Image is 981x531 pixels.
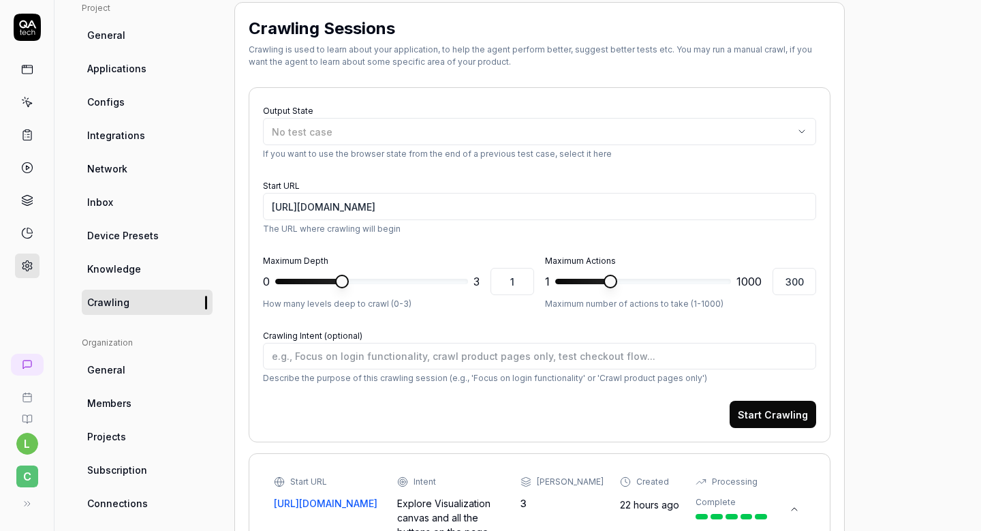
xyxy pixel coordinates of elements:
[263,298,534,310] p: How many levels deep to crawl (0-3)
[5,403,48,425] a: Documentation
[636,476,669,488] div: Created
[263,106,313,116] label: Output State
[263,193,816,220] input: https://dev.cbdev.site/login
[16,466,38,487] span: C
[87,195,113,209] span: Inbox
[82,89,213,115] a: Configs
[82,391,213,416] a: Members
[82,357,213,382] a: General
[82,256,213,282] a: Knowledge
[87,429,126,444] span: Projects
[620,499,679,511] time: 22 hours ago
[82,156,213,181] a: Network
[263,181,300,191] label: Start URL
[82,457,213,483] a: Subscription
[82,123,213,148] a: Integrations
[263,273,270,290] span: 0
[87,61,146,76] span: Applications
[263,148,816,160] p: If you want to use the browser state from the end of a previous test case, select it here
[537,476,604,488] div: [PERSON_NAME]
[414,476,436,488] div: Intent
[87,496,148,511] span: Connections
[736,273,762,290] span: 1000
[87,262,141,276] span: Knowledge
[263,372,816,384] p: Describe the purpose of this crawling session (e.g., 'Focus on login functionality' or 'Crawl pro...
[712,476,758,488] div: Processing
[274,496,381,511] a: [URL][DOMAIN_NAME]
[696,496,736,509] div: Complete
[82,424,213,449] a: Projects
[82,189,213,215] a: Inbox
[87,463,147,477] span: Subscription
[290,476,327,488] div: Start URL
[82,56,213,81] a: Applications
[87,128,145,142] span: Integrations
[11,354,44,376] a: New conversation
[545,256,616,266] label: Maximum Actions
[263,118,816,145] button: No test case
[82,491,213,516] a: Connections
[82,337,213,349] div: Organization
[82,223,213,248] a: Device Presets
[87,162,127,176] span: Network
[249,44,830,68] div: Crawling is used to learn about your application, to help the agent perform better, suggest bette...
[87,363,125,377] span: General
[272,126,332,138] span: No test case
[87,28,125,42] span: General
[5,381,48,403] a: Book a call with us
[730,401,816,428] button: Start Crawling
[82,290,213,315] a: Crawling
[520,496,604,511] div: 3
[545,273,550,290] span: 1
[87,295,129,309] span: Crawling
[473,273,480,290] span: 3
[87,95,125,109] span: Configs
[263,223,816,235] p: The URL where crawling will begin
[263,256,328,266] label: Maximum Depth
[82,2,213,14] div: Project
[545,298,816,310] p: Maximum number of actions to take (1-1000)
[5,455,48,490] button: C
[16,433,38,455] button: l
[87,228,159,243] span: Device Presets
[249,16,395,41] h2: Crawling Sessions
[263,331,362,341] label: Crawling Intent (optional)
[82,22,213,48] a: General
[87,396,131,410] span: Members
